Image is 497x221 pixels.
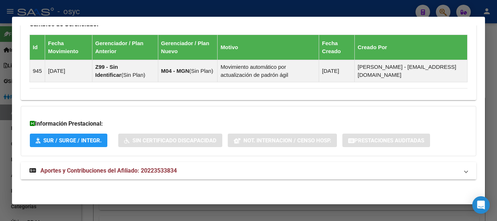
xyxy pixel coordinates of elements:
[45,35,92,60] th: Fecha Movimiento
[319,35,355,60] th: Fecha Creado
[30,119,467,128] h3: Información Prestacional:
[218,60,319,82] td: Movimiento automático por actualización de padrón ágil
[21,162,476,179] mat-expansion-panel-header: Aportes y Contribuciones del Afiliado: 20223533834
[132,137,216,144] span: Sin Certificado Discapacidad
[191,68,211,74] span: Sin Plan
[355,60,468,82] td: [PERSON_NAME] - [EMAIL_ADDRESS][DOMAIN_NAME]
[158,35,218,60] th: Gerenciador / Plan Nuevo
[161,68,190,74] strong: M04 - MGN
[228,134,337,147] button: Not. Internacion / Censo Hosp.
[218,35,319,60] th: Motivo
[472,196,490,214] div: Open Intercom Messenger
[92,35,158,60] th: Gerenciador / Plan Anterior
[123,72,143,78] span: Sin Plan
[30,60,45,82] td: 945
[354,137,424,144] span: Prestaciones Auditadas
[92,60,158,82] td: ( )
[355,35,468,60] th: Creado Por
[243,137,331,144] span: Not. Internacion / Censo Hosp.
[30,35,45,60] th: Id
[158,60,218,82] td: ( )
[319,60,355,82] td: [DATE]
[95,64,122,78] strong: Z99 - Sin Identificar
[342,134,430,147] button: Prestaciones Auditadas
[45,60,92,82] td: [DATE]
[118,134,222,147] button: Sin Certificado Discapacidad
[30,134,107,147] button: SUR / SURGE / INTEGR.
[43,137,102,144] span: SUR / SURGE / INTEGR.
[40,167,177,174] span: Aportes y Contribuciones del Afiliado: 20223533834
